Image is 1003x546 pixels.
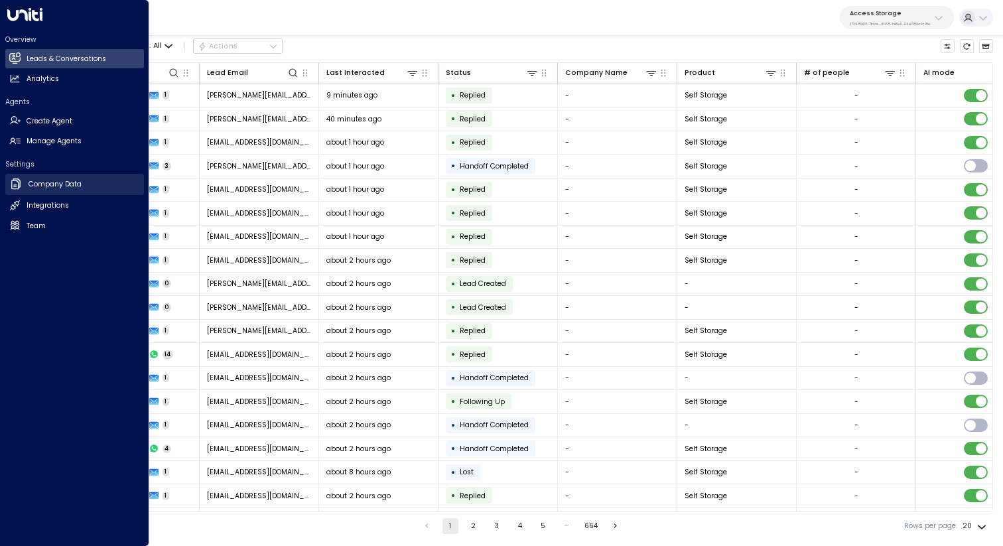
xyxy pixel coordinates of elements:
[163,326,170,335] span: 1
[326,66,419,79] div: Last Interacted
[685,255,727,265] span: Self Storage
[854,279,858,289] div: -
[854,373,858,383] div: -
[558,508,677,531] td: -
[558,249,677,272] td: -
[854,161,858,171] div: -
[558,367,677,390] td: -
[163,350,174,359] span: 14
[27,221,46,232] h2: Team
[5,97,144,107] h2: Agents
[207,90,312,100] span: barry.sullman@nhs.net
[460,350,486,360] span: Replied
[460,279,506,289] span: Lead Created
[207,208,312,218] span: lrunsworth@gmail.com
[27,116,72,127] h2: Create Agent
[854,114,858,124] div: -
[460,303,506,312] span: Lead Created
[326,255,391,265] span: about 2 hours ago
[685,66,777,79] div: Product
[207,255,312,265] span: rosarioo@hotmail.co.uk
[451,275,456,293] div: •
[850,9,931,17] p: Access Storage
[558,202,677,225] td: -
[558,226,677,249] td: -
[442,518,458,534] button: page 1
[854,444,858,454] div: -
[326,444,391,454] span: about 2 hours ago
[207,373,312,383] span: noorbhandall11sep@gmail.com
[923,67,955,79] div: AI mode
[5,159,144,169] h2: Settings
[582,518,600,534] button: Go to page 664
[685,161,727,171] span: Self Storage
[558,296,677,319] td: -
[558,343,677,366] td: -
[558,320,677,343] td: -
[451,228,456,245] div: •
[163,397,170,406] span: 1
[460,208,486,218] span: Replied
[460,161,529,171] span: Handoff Completed
[326,350,391,360] span: about 2 hours ago
[941,39,955,54] button: Customize
[460,420,529,430] span: Handoff Completed
[153,42,162,50] span: All
[207,137,312,147] span: evilone96@hotmail.com
[685,444,727,454] span: Self Storage
[451,299,456,316] div: •
[451,110,456,127] div: •
[326,161,384,171] span: about 1 hour ago
[163,374,170,382] span: 1
[460,137,486,147] span: Replied
[804,67,850,79] div: # of people
[27,200,69,211] h2: Integrations
[326,232,384,241] span: about 1 hour ago
[460,373,529,383] span: Handoff Completed
[850,21,931,27] p: 17248963-7bae-4f68-a6e0-04e589c1c15e
[558,390,677,413] td: -
[558,107,677,131] td: -
[27,136,82,147] h2: Manage Agents
[963,518,989,534] div: 20
[27,54,106,64] h2: Leads & Conversations
[535,518,551,534] button: Go to page 5
[326,397,391,407] span: about 2 hours ago
[5,174,144,195] a: Company Data
[512,518,528,534] button: Go to page 4
[163,91,170,100] span: 1
[451,134,456,151] div: •
[451,204,456,222] div: •
[677,273,797,296] td: -
[489,518,505,534] button: Go to page 3
[854,137,858,147] div: -
[854,255,858,265] div: -
[460,397,505,407] span: Following Up
[163,138,170,147] span: 1
[451,251,456,269] div: •
[451,393,456,410] div: •
[685,326,727,336] span: Self Storage
[466,518,482,534] button: Go to page 2
[163,468,170,476] span: 1
[207,67,248,79] div: Lead Email
[5,196,144,216] a: Integrations
[198,42,238,51] div: Actions
[5,111,144,131] a: Create Agent
[460,444,529,454] span: Handoff Completed
[559,518,574,534] div: …
[854,326,858,336] div: -
[326,67,385,79] div: Last Interacted
[207,184,312,194] span: polony.deer_2g@icloud.com
[854,420,858,430] div: -
[207,161,312,171] span: anna.tsitouridou@yahoo.gr
[558,461,677,484] td: -
[677,296,797,319] td: -
[460,255,486,265] span: Replied
[677,367,797,390] td: -
[5,216,144,236] a: Team
[326,279,391,289] span: about 2 hours ago
[558,273,677,296] td: -
[5,49,144,68] a: Leads & Conversations
[207,326,312,336] span: martin.wragg@yahoo.co.uk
